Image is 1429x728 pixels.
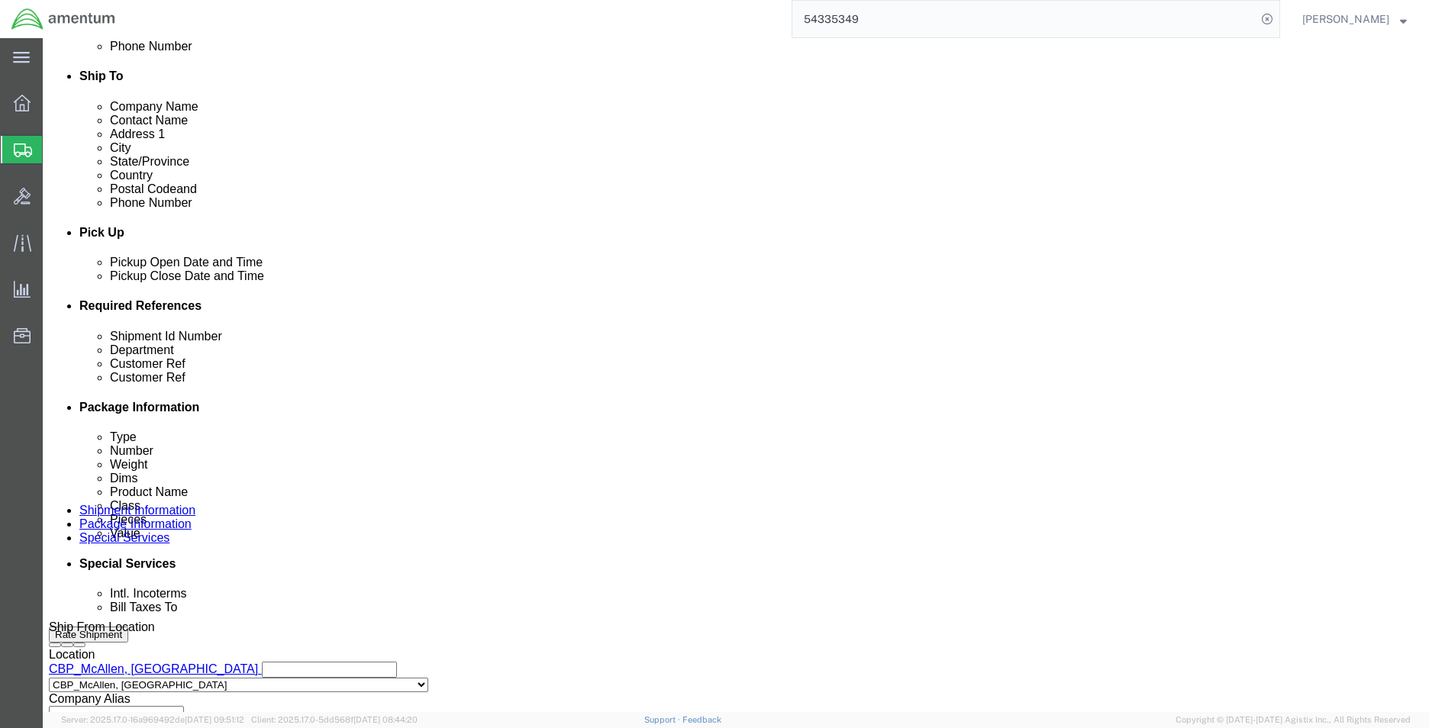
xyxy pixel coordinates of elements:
a: Support [644,715,682,724]
img: logo [11,8,116,31]
span: Server: 2025.17.0-16a969492de [61,715,244,724]
span: [DATE] 08:44:20 [353,715,418,724]
button: [PERSON_NAME] [1302,10,1408,28]
input: Search for shipment number, reference number [792,1,1256,37]
span: Client: 2025.17.0-5dd568f [251,715,418,724]
span: Copyright © [DATE]-[DATE] Agistix Inc., All Rights Reserved [1176,714,1411,726]
iframe: FS Legacy Container [43,38,1429,712]
span: [DATE] 09:51:12 [185,715,244,724]
span: Rigoberto Magallan [1302,11,1389,27]
a: Feedback [682,715,721,724]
